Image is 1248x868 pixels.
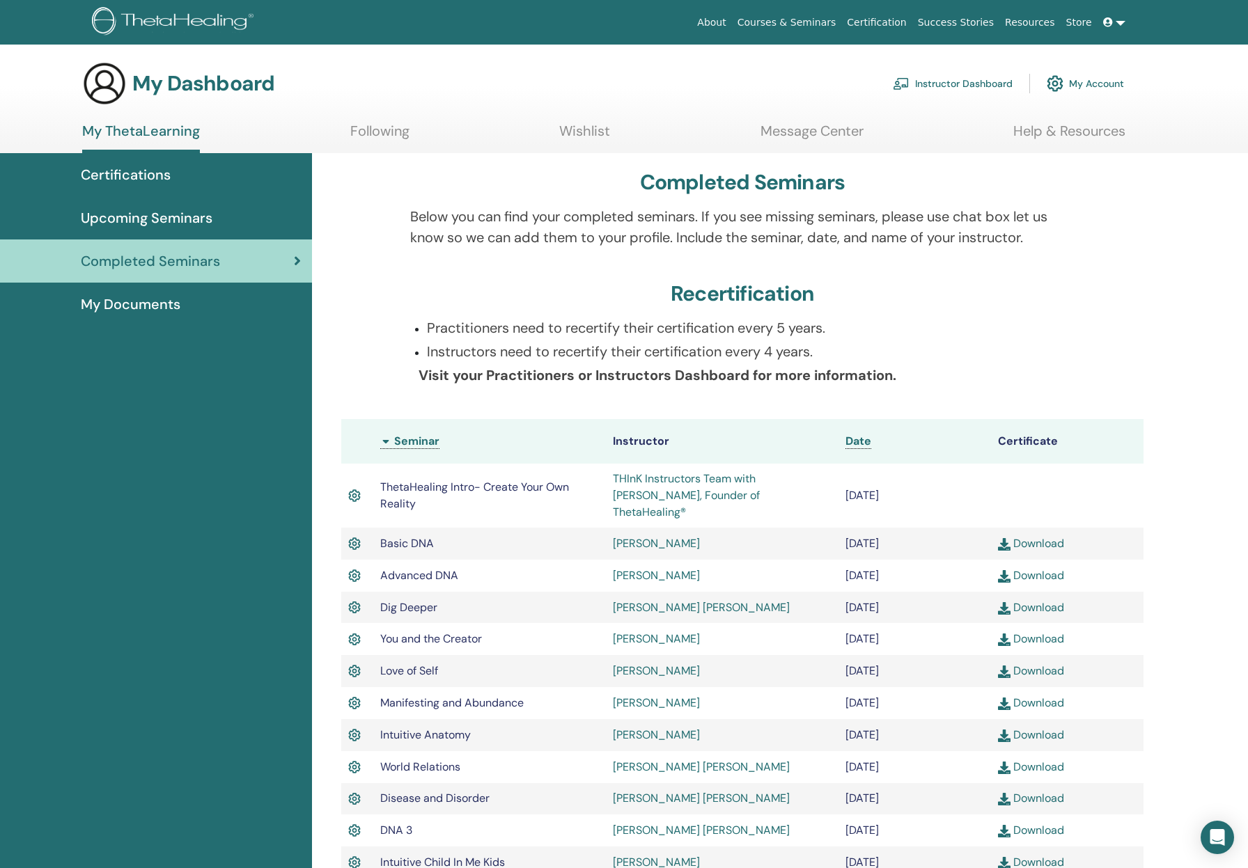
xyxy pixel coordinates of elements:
[998,536,1064,551] a: Download
[419,366,896,384] b: Visit your Practitioners or Instructors Dashboard for more information.
[838,719,991,751] td: [DATE]
[1201,821,1234,854] div: Open Intercom Messenger
[348,487,361,505] img: Active Certificate
[613,568,700,583] a: [PERSON_NAME]
[998,665,1011,678] img: download.svg
[380,759,460,774] span: World Relations
[348,662,361,680] img: Active Certificate
[348,535,361,553] img: Active Certificate
[380,631,482,646] span: You and the Creator
[692,10,731,35] a: About
[348,631,361,649] img: Active Certificate
[998,697,1011,710] img: download.svg
[380,536,434,551] span: Basic DNA
[348,599,361,617] img: Active Certificate
[427,317,1075,338] p: Practitioners need to recertify their certification every 5 years.
[671,281,814,306] h3: Recertification
[606,419,838,464] th: Instructor
[998,570,1011,583] img: download.svg
[998,759,1064,774] a: Download
[838,751,991,783] td: [DATE]
[350,123,409,150] a: Following
[348,726,361,744] img: Active Certificate
[613,823,790,837] a: [PERSON_NAME] [PERSON_NAME]
[999,10,1061,35] a: Resources
[348,694,361,712] img: Active Certificate
[838,687,991,719] td: [DATE]
[380,600,437,615] span: Dig Deeper
[427,341,1075,362] p: Instructors need to recertify their certification every 4 years.
[998,602,1011,615] img: download.svg
[998,762,1011,774] img: download.svg
[380,480,569,511] span: ThetaHealing Intro- Create Your Own Reality
[348,567,361,585] img: Active Certificate
[1061,10,1098,35] a: Store
[81,294,180,315] span: My Documents
[838,528,991,560] td: [DATE]
[380,663,438,678] span: Love of Self
[998,663,1064,678] a: Download
[613,600,790,615] a: [PERSON_NAME] [PERSON_NAME]
[893,68,1013,99] a: Instructor Dashboard
[613,536,700,551] a: [PERSON_NAME]
[998,631,1064,646] a: Download
[991,419,1144,464] th: Certificate
[613,471,760,519] a: THInK Instructors Team with [PERSON_NAME], Founder of ThetaHealing®
[613,631,700,646] a: [PERSON_NAME]
[838,783,991,815] td: [DATE]
[845,434,871,449] a: Date
[380,727,471,742] span: Intuitive Anatomy
[998,823,1064,837] a: Download
[613,727,700,742] a: [PERSON_NAME]
[348,790,361,808] img: Active Certificate
[410,206,1075,248] p: Below you can find your completed seminars. If you see missing seminars, please use chat box let ...
[841,10,912,35] a: Certification
[81,164,171,185] span: Certifications
[760,123,864,150] a: Message Center
[838,560,991,592] td: [DATE]
[380,791,490,805] span: Disease and Disorder
[92,7,258,38] img: logo.png
[1047,68,1124,99] a: My Account
[1047,72,1063,95] img: cog.svg
[998,633,1011,646] img: download.svg
[998,791,1064,805] a: Download
[998,793,1011,805] img: download.svg
[132,71,274,96] h3: My Dashboard
[380,568,458,583] span: Advanced DNA
[838,623,991,655] td: [DATE]
[998,695,1064,710] a: Download
[380,695,524,710] span: Manifesting and Abundance
[613,695,700,710] a: [PERSON_NAME]
[838,592,991,624] td: [DATE]
[559,123,610,150] a: Wishlist
[613,791,790,805] a: [PERSON_NAME] [PERSON_NAME]
[998,600,1064,615] a: Download
[998,727,1064,742] a: Download
[348,821,361,839] img: Active Certificate
[613,663,700,678] a: [PERSON_NAME]
[82,123,200,153] a: My ThetaLearning
[893,77,910,90] img: chalkboard-teacher.svg
[838,655,991,687] td: [DATE]
[613,759,790,774] a: [PERSON_NAME] [PERSON_NAME]
[1013,123,1125,150] a: Help & Resources
[845,434,871,448] span: Date
[998,825,1011,837] img: download.svg
[998,729,1011,742] img: download.svg
[348,758,361,776] img: Active Certificate
[732,10,842,35] a: Courses & Seminars
[640,170,845,195] h3: Completed Seminars
[998,568,1064,583] a: Download
[81,207,212,228] span: Upcoming Seminars
[82,61,127,106] img: generic-user-icon.jpg
[838,814,991,846] td: [DATE]
[380,823,412,837] span: DNA 3
[912,10,999,35] a: Success Stories
[838,464,991,528] td: [DATE]
[81,251,220,271] span: Completed Seminars
[998,538,1011,551] img: download.svg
